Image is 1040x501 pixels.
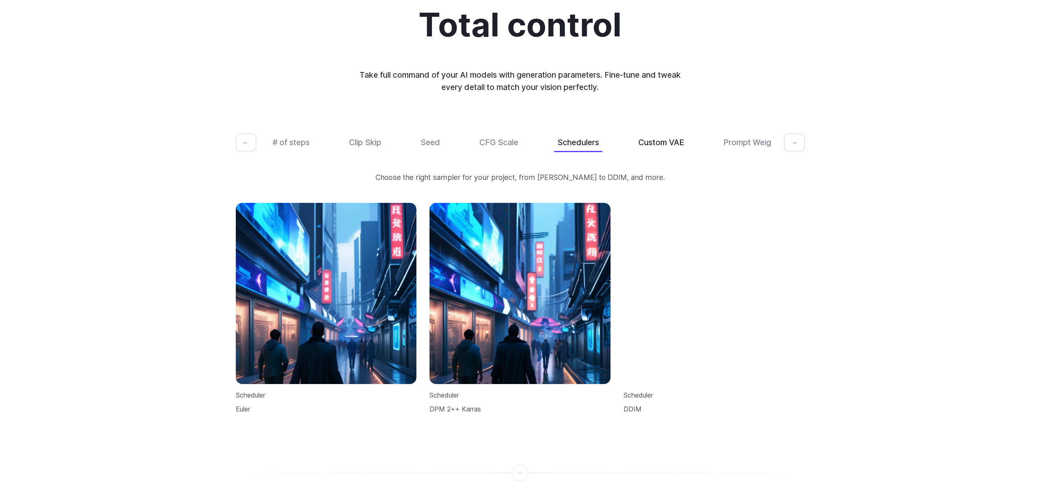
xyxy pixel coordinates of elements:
button: ← [236,134,256,152]
img: A group of people walking down a city street at night [236,203,417,384]
button: CFG Scale [476,133,521,152]
button: Prompt Weights [720,133,786,152]
button: Custom VAE [635,133,687,152]
button: Schedulers [554,133,602,152]
button: → [784,134,805,152]
span: DPM 2++ Karras [429,404,481,415]
span: Scheduler [624,390,653,401]
p: Take full command of your AI models with generation parameters. Fine-tune and tweak every detail ... [350,69,690,94]
span: Scheduler [429,390,459,401]
img: A group of people walking down a city street at night [624,203,805,384]
span: DDIM [624,404,642,415]
button: Clip Skip [346,133,385,152]
button: # of steps [269,133,313,152]
span: Euler [236,404,250,415]
h2: Total control [418,7,622,42]
img: A group of people walking down a city street at night [429,203,611,384]
p: Choose the right sampler for your project, from [PERSON_NAME] to DDIM, and more. [236,172,805,183]
span: Scheduler [236,390,265,401]
button: Seed [417,133,443,152]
